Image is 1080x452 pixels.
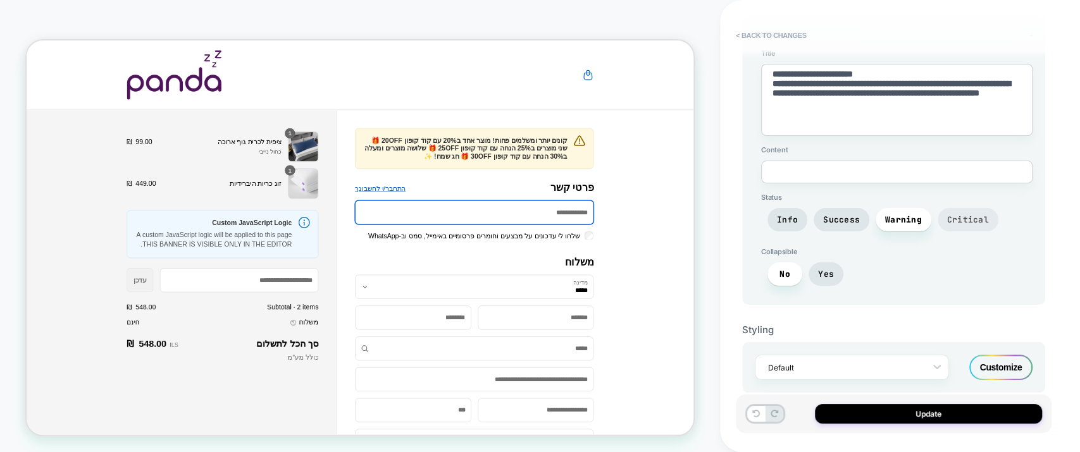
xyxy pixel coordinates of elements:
span: ‏548.00 ‏ ₪ [133,350,173,360]
button: Update [815,404,1042,424]
h2: פרטי קשר [698,188,756,204]
a: התחבר/י לחשבונך [438,191,506,204]
span: Warning [885,214,922,225]
span: Content [761,145,1033,154]
img: כחול נייבי [349,121,389,162]
span: Collapsible [761,247,1033,256]
strong: ‏548.00 ‏ ₪ [133,396,187,414]
span: Yes [818,269,834,279]
span: ‏449.00 ‏ ₪ [133,184,173,197]
label: שלחו לי עדכונים על מבצעים וחומרים פרסומיים באימייל, סמס וב-WhatsApp [456,254,745,267]
span: Critical [947,214,989,225]
img: זוג כריות היברידיות [349,171,389,211]
span: Title [761,49,1033,58]
h2: משלוח [438,288,756,303]
p: ציפית לכרית גוף ארוכה [177,129,340,142]
div: Styling [742,324,1045,336]
span: חינם [133,370,151,381]
p: THIS BANNER IS VISIBLE ONLY IN THE EDITOR. [145,266,354,279]
span: No [779,269,790,279]
p: זוג כריות היברידיות [182,184,340,197]
span: 1 [349,168,354,179]
span: Status [761,193,1033,202]
h1: Custom JavaScript Logic [145,238,354,248]
span: 1 [349,118,354,130]
span: Success [823,214,860,225]
span: משלוח [363,369,389,382]
span: כולל מע"מ [348,417,389,427]
span: ILS [191,401,202,410]
section: פרטי קשר [438,117,756,267]
span: ‏99.00 ‏ ₪ [133,129,168,142]
p: A custom JavaScript logic will be applied to this page [145,252,354,266]
span: Info [777,214,798,225]
span: Subtotal · 2 items [321,350,389,360]
strong: סך הכל לתשלום [306,398,389,411]
p: כחול נייבי [177,142,340,154]
a: סל הקניות [741,39,756,54]
section: סל הקניות [133,117,389,213]
button: < Back to changes [729,25,813,46]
